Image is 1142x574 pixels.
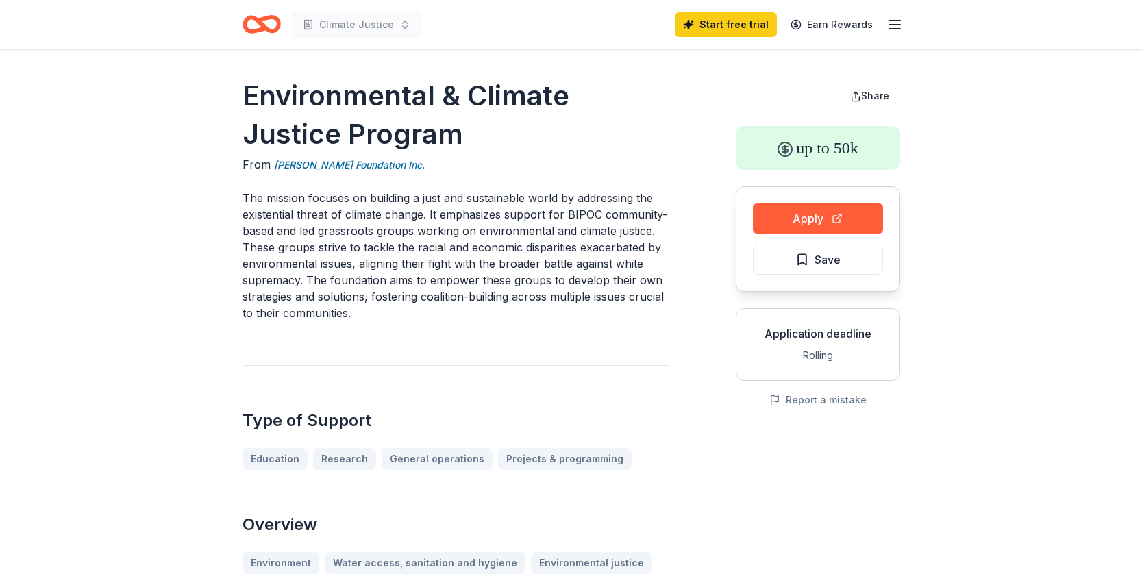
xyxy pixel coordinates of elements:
a: Earn Rewards [782,12,881,37]
span: Share [861,90,889,101]
span: Climate Justice [319,16,394,33]
span: Save [815,251,841,269]
p: The mission focuses on building a just and sustainable world by addressing the existential threat... [243,190,670,321]
h1: Environmental & Climate Justice Program [243,77,670,153]
a: Research [313,448,376,470]
button: Report a mistake [769,392,867,408]
button: Climate Justice [292,11,421,38]
button: Share [839,82,900,110]
a: Start free trial [675,12,777,37]
div: Application deadline [747,325,889,342]
button: Apply [753,203,883,234]
button: Save [753,245,883,275]
div: up to 50k [736,126,900,170]
a: General operations [382,448,493,470]
a: Home [243,8,281,40]
a: [PERSON_NAME] Foundation Inc. [274,157,425,173]
h2: Type of Support [243,410,670,432]
h2: Overview [243,514,670,536]
a: Projects & programming [498,448,632,470]
div: From [243,156,670,173]
div: Rolling [747,347,889,364]
a: Education [243,448,308,470]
